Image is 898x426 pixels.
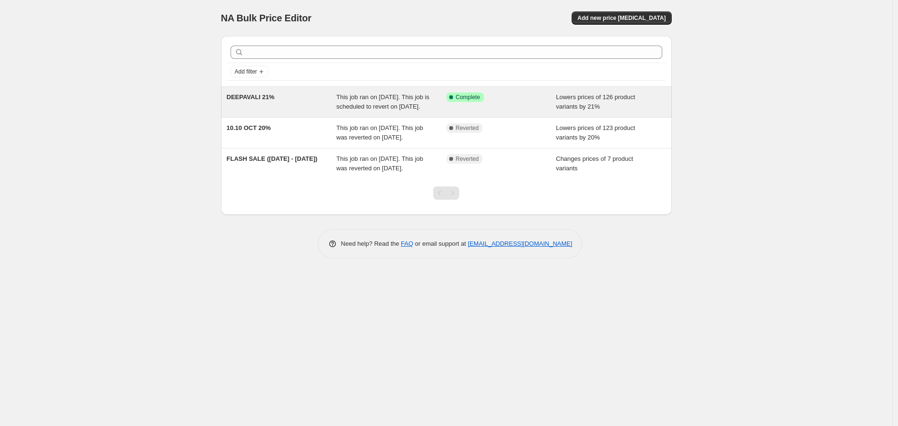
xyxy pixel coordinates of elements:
a: FAQ [401,240,413,247]
span: Lowers prices of 123 product variants by 20% [556,124,635,141]
span: This job ran on [DATE]. This job was reverted on [DATE]. [336,124,423,141]
span: Changes prices of 7 product variants [556,155,633,172]
span: Complete [456,93,480,101]
span: This job ran on [DATE]. This job is scheduled to revert on [DATE]. [336,93,429,110]
span: This job ran on [DATE]. This job was reverted on [DATE]. [336,155,423,172]
span: Reverted [456,155,479,163]
span: Lowers prices of 126 product variants by 21% [556,93,635,110]
nav: Pagination [433,186,459,200]
span: NA Bulk Price Editor [221,13,312,23]
span: DEEPAVALI 21% [227,93,275,101]
a: [EMAIL_ADDRESS][DOMAIN_NAME] [468,240,572,247]
span: Add filter [235,68,257,75]
span: Add new price [MEDICAL_DATA] [577,14,666,22]
button: Add filter [231,66,268,77]
button: Add new price [MEDICAL_DATA] [572,11,671,25]
span: or email support at [413,240,468,247]
span: 10.10 OCT 20% [227,124,271,131]
span: Need help? Read the [341,240,401,247]
span: Reverted [456,124,479,132]
span: FLASH SALE ([DATE] - [DATE]) [227,155,318,162]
